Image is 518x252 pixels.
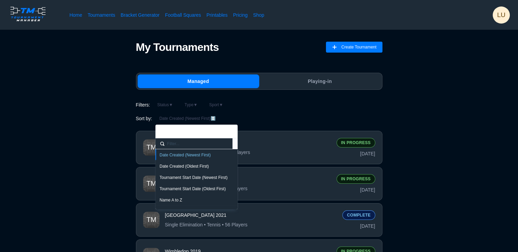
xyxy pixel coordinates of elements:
[153,101,177,109] button: Status▼
[253,12,264,18] a: Shop
[360,186,375,193] span: [DATE]
[493,6,510,24] button: LU
[326,42,382,53] button: Create Tournament
[360,150,375,157] span: [DATE]
[160,197,233,203] div: Name A to Z
[160,209,233,214] div: Name Z to A
[205,101,228,109] button: Sport▼
[136,131,382,164] button: TournamentUS Open 2023Single Elimination • Tennis • 128 PlayersIn Progress[DATE]
[143,212,160,228] img: Tournament
[206,12,228,18] a: Printables
[337,174,375,184] div: In Progress
[121,12,160,18] a: Bracket Generator
[8,5,48,23] img: logo.ffa97a18e3bf2c7d.png
[337,138,375,148] div: In Progress
[160,152,233,158] div: Date Created (Newest First)
[165,176,331,182] span: [GEOGRAPHIC_DATA] 2018
[341,42,377,53] span: Create Tournament
[138,74,259,88] button: Managed
[160,186,233,192] div: Tournament Start Date (Oldest First)
[165,212,337,219] span: [GEOGRAPHIC_DATA] 2021
[165,12,201,18] a: Football Squares
[493,6,510,24] div: lukas undefined
[136,115,152,122] span: Sort by:
[180,101,202,109] button: Type▼
[136,167,382,200] button: Tournament[GEOGRAPHIC_DATA] 2018Single Elimination • Tennis • 56 PlayersIn Progress[DATE]
[165,221,248,228] span: Single Elimination • Tennis • 56 Players
[136,203,382,237] button: Tournament[GEOGRAPHIC_DATA] 2021Single Elimination • Tennis • 56 PlayersComplete[DATE]
[70,12,82,18] a: Home
[143,176,160,192] img: Tournament
[167,141,228,147] input: Filter...
[88,12,115,18] a: Tournaments
[259,74,381,88] button: Playing-in
[143,139,160,156] img: Tournament
[233,12,248,18] a: Pricing
[360,223,375,229] span: [DATE]
[136,41,219,54] h1: My Tournaments
[136,101,150,108] span: Filters:
[160,164,233,169] div: Date Created (Oldest First)
[160,175,233,180] div: Tournament Start Date (Newest First)
[155,114,220,123] button: Date Created (Newest First)↕️
[165,185,248,192] span: Single Elimination • Tennis • 56 Players
[165,139,331,146] span: US Open 2023
[158,129,202,134] span: Sort tournaments
[342,210,375,220] div: Complete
